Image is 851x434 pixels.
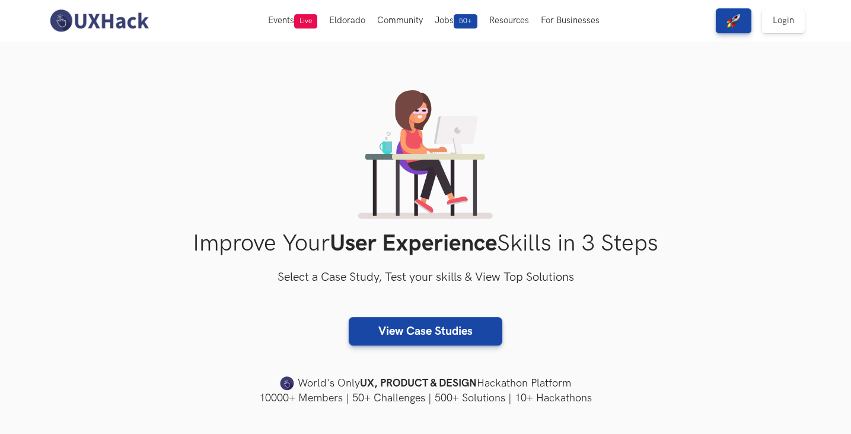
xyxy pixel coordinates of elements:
[360,375,477,392] strong: UX, PRODUCT & DESIGN
[46,375,805,392] h4: World's Only Hackathon Platform
[46,391,805,406] h4: 10000+ Members | 50+ Challenges | 500+ Solutions | 10+ Hackathons
[330,230,497,258] strong: User Experience
[726,14,741,28] img: rocket
[46,8,152,33] img: UXHack-logo.png
[280,376,294,391] img: uxhack-favicon-image.png
[46,230,805,258] h1: Improve Your Skills in 3 Steps
[294,14,317,28] span: Live
[349,317,502,346] a: View Case Studies
[46,268,805,287] h3: Select a Case Study, Test your skills & View Top Solutions
[358,90,493,219] img: lady working on laptop
[762,8,805,33] a: Login
[454,14,477,28] span: 50+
